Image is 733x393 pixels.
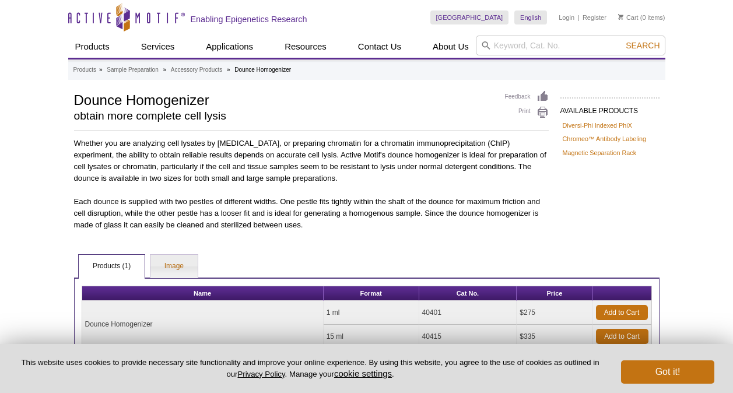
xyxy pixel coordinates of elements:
[618,10,665,24] li: (0 items)
[79,255,145,278] a: Products (1)
[199,36,260,58] a: Applications
[107,65,158,75] a: Sample Preparation
[19,357,602,380] p: This website uses cookies to provide necessary site functionality and improve your online experie...
[227,66,230,73] li: »
[517,286,592,301] th: Price
[237,370,285,378] a: Privacy Policy
[278,36,334,58] a: Resources
[563,148,637,158] a: Magnetic Separation Rack
[622,40,663,51] button: Search
[560,97,660,118] h2: AVAILABLE PRODUCTS
[150,255,198,278] a: Image
[74,138,549,184] p: Whether you are analyzing cell lysates by [MEDICAL_DATA], or preparing chromatin for a chromatin ...
[505,106,549,119] a: Print
[578,10,580,24] li: |
[618,13,639,22] a: Cart
[324,286,419,301] th: Format
[74,196,549,231] p: Each dounce is supplied with two pestles of different widths. One pestle fits tightly within the ...
[351,36,408,58] a: Contact Us
[82,286,324,301] th: Name
[171,65,222,75] a: Accessory Products
[74,90,493,108] h1: Dounce Homogenizer
[324,325,419,349] td: 15 ml
[563,134,646,144] a: Chromeo™ Antibody Labeling
[419,325,517,349] td: 40415
[559,13,574,22] a: Login
[426,36,476,58] a: About Us
[419,286,517,301] th: Cat No.
[99,66,103,73] li: »
[234,66,291,73] li: Dounce Homogenizer
[618,14,623,20] img: Your Cart
[74,111,493,121] h2: obtain more complete cell lysis
[334,369,392,378] button: cookie settings
[621,360,714,384] button: Got it!
[596,305,648,320] a: Add to Cart
[583,13,606,22] a: Register
[626,41,660,50] span: Search
[68,36,117,58] a: Products
[505,90,549,103] a: Feedback
[596,329,648,344] a: Add to Cart
[73,65,96,75] a: Products
[563,120,632,131] a: Diversi-Phi Indexed PhiX
[191,14,307,24] h2: Enabling Epigenetics Research
[514,10,547,24] a: English
[163,66,166,73] li: »
[430,10,509,24] a: [GEOGRAPHIC_DATA]
[419,301,517,325] td: 40401
[476,36,665,55] input: Keyword, Cat. No.
[82,301,324,349] td: Dounce Homogenizer
[324,301,419,325] td: 1 ml
[517,325,592,349] td: $335
[517,301,592,325] td: $275
[134,36,182,58] a: Services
